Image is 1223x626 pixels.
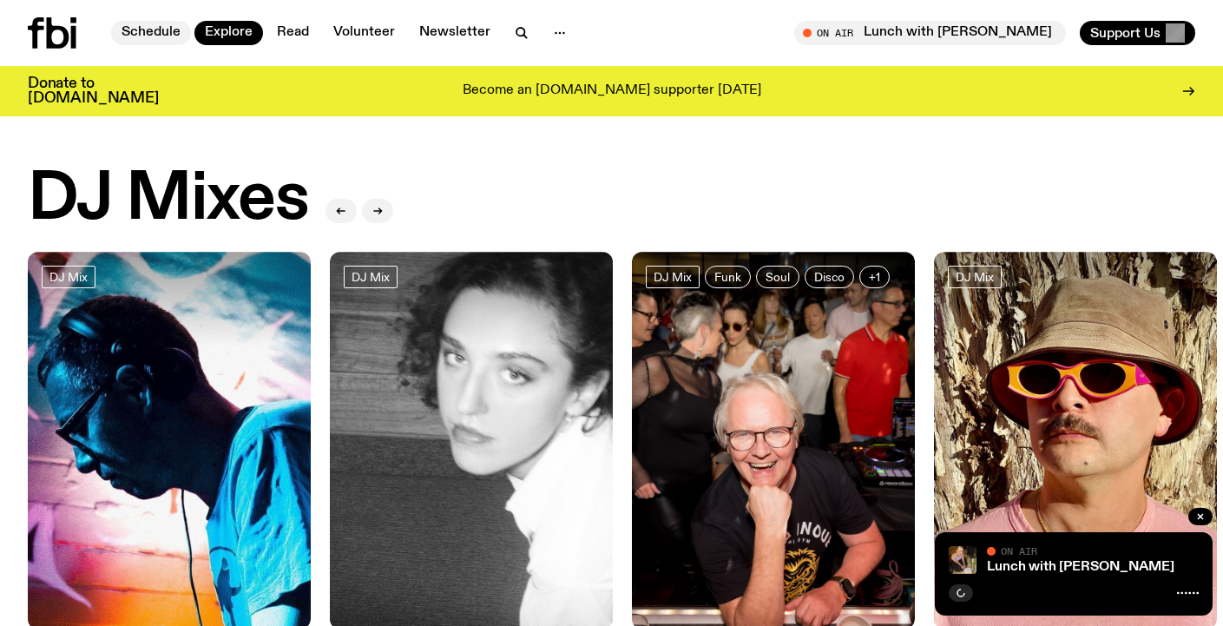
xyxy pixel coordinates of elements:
a: Read [266,21,319,45]
h2: DJ Mixes [28,167,308,233]
span: DJ Mix [956,270,994,283]
a: Disco [805,266,854,288]
span: Soul [766,270,790,283]
a: DJ Mix [646,266,700,288]
a: Funk [705,266,751,288]
span: DJ Mix [654,270,692,283]
span: Disco [814,270,845,283]
a: Explore [194,21,263,45]
p: Become an [DOMAIN_NAME] supporter [DATE] [463,83,761,99]
a: Schedule [111,21,191,45]
span: DJ Mix [49,270,88,283]
a: Newsletter [409,21,501,45]
a: Soul [756,266,799,288]
span: DJ Mix [352,270,390,283]
button: On AirLunch with [PERSON_NAME] [794,21,1066,45]
button: +1 [859,266,890,288]
span: Funk [714,270,741,283]
button: Support Us [1080,21,1195,45]
a: Volunteer [323,21,405,45]
a: DJ Mix [42,266,95,288]
a: DJ Mix [344,266,398,288]
span: +1 [869,270,880,283]
img: SLC lunch cover [949,546,976,574]
span: Support Us [1090,25,1161,41]
span: On Air [1001,545,1037,557]
a: DJ Mix [948,266,1002,288]
h3: Donate to [DOMAIN_NAME] [28,76,159,106]
a: Lunch with [PERSON_NAME] [987,560,1174,574]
